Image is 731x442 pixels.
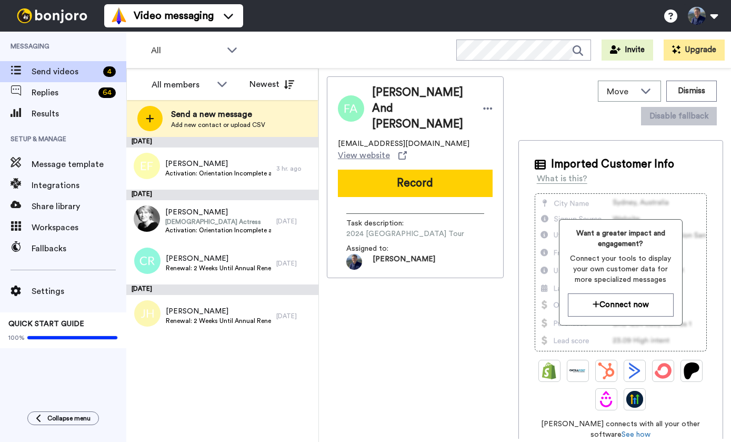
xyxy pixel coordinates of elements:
img: Ontraport [569,362,586,379]
span: Connect your tools to display your own customer data for more specialized messages [568,253,674,285]
img: GoHighLevel [626,391,643,408]
span: [PERSON_NAME] And [PERSON_NAME] [372,85,473,132]
img: jh.png [134,300,161,327]
span: Send a new message [171,108,265,121]
button: Upgrade [664,40,725,61]
div: [DATE] [276,259,313,268]
span: Renewal: 2 Weeks Until Annual Renewal [166,317,271,325]
span: Settings [32,285,126,298]
span: Renewal: 2 Weeks Until Annual Renewal [166,264,271,272]
img: cr.png [134,248,161,274]
span: Fallbacks [32,242,126,255]
span: Want a greater impact and engagement? [568,228,674,249]
img: Shopify [541,362,558,379]
span: 100% [8,333,25,342]
div: All members [152,78,212,91]
div: [DATE] [276,312,313,320]
img: Patreon [683,362,700,379]
a: See how [622,431,650,438]
span: [PERSON_NAME] [165,159,271,169]
img: f6fe883d-7b65-4ca4-8a54-6fceed8bc82e-1688135973.jpg [346,254,362,270]
span: Activation: Orientation Incomplete after 7 Days [165,226,271,234]
button: Disable fallback [641,107,717,125]
img: bj-logo-header-white.svg [13,8,92,23]
a: View website [338,149,407,162]
div: 4 [103,66,116,77]
span: Collapse menu [47,414,91,423]
span: Add new contact or upload CSV [171,121,265,129]
button: Record [338,170,493,197]
span: Move [607,85,635,98]
span: View website [338,149,390,162]
span: [PERSON_NAME] [166,253,271,264]
span: [EMAIL_ADDRESS][DOMAIN_NAME] [338,139,469,149]
div: [DATE] [126,137,318,148]
div: 3 hr. ago [276,164,313,173]
span: All [151,44,222,57]
button: Dismiss [666,81,717,102]
span: QUICK START GUIDE [8,320,84,328]
span: Video messaging [134,8,214,23]
img: ef.png [134,153,160,179]
span: [PERSON_NAME] connects with all your other software [535,419,707,440]
span: Integrations [32,179,126,192]
div: What is this? [537,172,587,185]
div: [DATE] [276,217,313,225]
span: Replies [32,86,94,99]
img: vm-color.svg [111,7,127,24]
img: Image of Frank And Rhonda [338,95,364,122]
span: [PERSON_NAME] [373,254,435,270]
img: ConvertKit [655,362,672,379]
img: ActiveCampaign [626,362,643,379]
button: Collapse menu [27,411,99,425]
div: 64 [98,87,116,98]
span: Results [32,107,126,120]
div: [DATE] [126,284,318,295]
span: Activation: Orientation Incomplete after 7 Days [165,169,271,178]
span: Assigned to: [346,243,420,254]
span: Task description : [346,218,420,229]
button: Newest [242,74,302,95]
img: Hubspot [598,362,615,379]
img: Drip [598,391,615,408]
span: Imported Customer Info [551,156,674,172]
button: Connect now [568,293,674,316]
span: Send videos [32,65,99,78]
div: [DATE] [126,190,318,200]
span: [PERSON_NAME] [165,207,271,218]
img: 9a48ceb1-cfff-411b-a2d5-862816c31800.jpg [134,205,160,232]
span: Message template [32,158,126,171]
span: Workspaces [32,221,126,234]
span: [PERSON_NAME] [166,306,271,317]
span: [DEMOGRAPHIC_DATA] Actress [165,218,271,226]
span: Share library [32,200,126,213]
button: Invite [602,40,653,61]
span: 2024 [GEOGRAPHIC_DATA] Tour [346,229,464,239]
